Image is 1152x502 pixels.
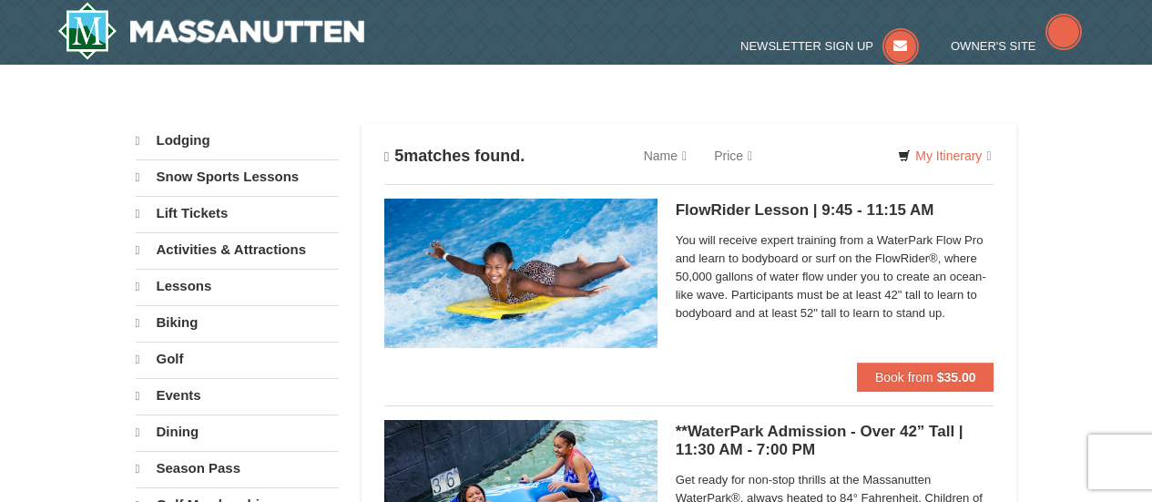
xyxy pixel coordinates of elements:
strong: $35.00 [937,370,976,384]
a: Name [630,138,700,174]
a: Lift Tickets [136,196,339,231]
span: Newsletter Sign Up [740,39,873,53]
a: Dining [136,415,339,449]
span: Owner's Site [951,39,1036,53]
a: Lessons [136,269,339,303]
a: Events [136,378,339,413]
span: Book from [875,370,933,384]
a: Price [700,138,766,174]
img: 6619917-216-363963c7.jpg [384,199,658,348]
a: Owner's Site [951,39,1082,53]
a: Newsletter Sign Up [740,39,919,53]
a: Massanutten Resort [57,2,365,60]
img: Massanutten Resort Logo [57,2,365,60]
a: Season Pass [136,451,339,486]
a: Snow Sports Lessons [136,159,339,194]
h5: **WaterPark Admission - Over 42” Tall | 11:30 AM - 7:00 PM [676,423,994,459]
a: Biking [136,305,339,340]
a: My Itinerary [886,142,1003,169]
a: Golf [136,342,339,376]
button: Book from $35.00 [857,363,994,392]
a: Lodging [136,124,339,158]
span: You will receive expert training from a WaterPark Flow Pro and learn to bodyboard or surf on the ... [676,231,994,323]
h5: FlowRider Lesson | 9:45 - 11:15 AM [676,201,994,220]
a: Activities & Attractions [136,232,339,267]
